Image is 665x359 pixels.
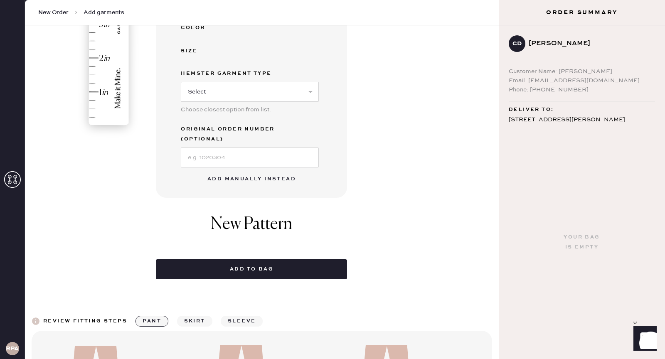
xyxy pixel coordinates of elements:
[221,316,263,327] button: sleeve
[509,105,554,115] span: Deliver to:
[211,214,292,243] h1: New Pattern
[499,8,665,17] h3: Order Summary
[181,23,247,33] div: Color
[626,322,661,357] iframe: Front Chat
[181,69,319,79] label: Hemster Garment Type
[177,316,212,327] button: skirt
[512,41,522,47] h3: CD
[202,171,301,187] button: Add manually instead
[509,67,655,76] div: Customer Name: [PERSON_NAME]
[181,124,319,144] label: Original Order Number (Optional)
[509,76,655,85] div: Email: [EMAIL_ADDRESS][DOMAIN_NAME]
[6,346,19,352] h3: RPA
[181,105,319,114] div: Choose closest option from list.
[43,316,127,326] div: Review fitting steps
[509,85,655,94] div: Phone: [PHONE_NUMBER]
[156,259,347,279] button: Add to bag
[181,148,319,167] input: e.g. 1020304
[181,46,247,56] div: Size
[509,115,655,146] div: [STREET_ADDRESS][PERSON_NAME] Unit 4301 Auburn , AL 36830
[529,39,648,49] div: [PERSON_NAME]
[564,232,600,252] div: Your bag is empty
[84,8,124,17] span: Add garments
[135,316,168,327] button: pant
[38,8,69,17] span: New Order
